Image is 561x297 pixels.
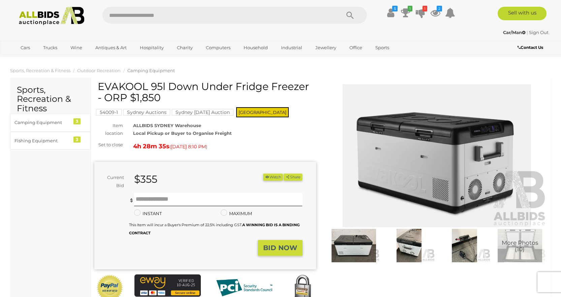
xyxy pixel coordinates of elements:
span: ( ) [169,144,207,149]
div: Item location [89,122,128,138]
img: eWAY Payment Gateway [134,274,201,297]
div: Camping Equipment [14,119,70,126]
a: Sports [371,42,394,53]
a: Trucks [39,42,62,53]
a: Jewellery [311,42,341,53]
button: Watch [263,174,283,181]
a: Office [345,42,367,53]
a: Sydney [DATE] Auction [172,110,233,115]
a: Sports, Recreation & Fitness [10,68,70,73]
a: Camping Equipment [127,68,175,73]
strong: ALLBIDS SYDNEY Warehouse [133,123,201,128]
a: Antiques & Art [91,42,131,53]
a: Household [239,42,272,53]
img: EVAKOOL 95l Down Under Fridge Freezer - ORP $1,850 [326,84,548,227]
label: MAXIMUM [221,210,252,217]
div: Set to close [89,141,128,149]
i: $ [392,6,398,11]
a: Car/Man [503,30,527,35]
h1: EVAKOOL 95l Down Under Fridge Freezer - ORP $1,850 [98,81,314,103]
img: EVAKOOL 95l Down Under Fridge Freezer - ORP $1,850 [328,229,380,262]
a: Sell with us [498,7,547,20]
strong: $355 [134,173,157,185]
div: 3 [73,137,81,143]
strong: Local Pickup or Buyer to Organise Freight [133,130,232,136]
b: A WINNING BID IS A BINDING CONTRACT [129,222,300,235]
a: Computers [201,42,235,53]
a: 1 [401,7,411,19]
li: Watch this item [263,174,283,181]
a: Fishing Equipment 3 [10,132,91,150]
a: Cars [16,42,34,53]
button: BID NOW [258,240,303,256]
mark: Sydney [DATE] Auction [172,109,233,116]
span: More Photos (10) [502,240,538,253]
a: More Photos(10) [494,229,546,262]
a: [GEOGRAPHIC_DATA] [16,53,73,64]
span: [DATE] 8:10 PM [171,144,206,150]
span: [GEOGRAPHIC_DATA] [236,107,289,117]
a: Hospitality [135,42,168,53]
a: Sydney Auctions [123,110,170,115]
h2: Sports, Recreation & Fitness [17,85,84,113]
label: INSTANT [134,210,162,217]
mark: 54009-1 [96,109,122,116]
a: Industrial [277,42,307,53]
a: 54009-1 [96,110,122,115]
a: Sign Out [529,30,549,35]
span: | [527,30,528,35]
img: EVAKOOL 95l Down Under Fridge Freezer - ORP $1,850 [438,229,490,262]
img: EVAKOOL 95l Down Under Fridge Freezer - ORP $1,850 [383,229,435,262]
i: 1 [408,6,412,11]
mark: Sydney Auctions [123,109,170,116]
a: Charity [173,42,197,53]
button: Search [333,7,367,24]
a: $ [386,7,396,19]
a: 2 [430,7,440,19]
strong: Car/Man [503,30,526,35]
div: 3 [73,118,81,124]
i: 1 [423,6,427,11]
img: EVAKOOL 95l Down Under Fridge Freezer - ORP $1,850 [494,229,546,262]
a: Outdoor Recreation [77,68,121,73]
div: Current Bid [94,174,129,189]
strong: BID NOW [263,244,297,252]
b: Contact Us [518,45,543,50]
strong: 4h 28m 35s [133,143,169,150]
button: Share [284,174,302,181]
small: This Item will incur a Buyer's Premium of 22.5% including GST. [129,222,300,235]
div: Fishing Equipment [14,137,70,145]
i: 2 [437,6,442,11]
a: Wine [66,42,87,53]
a: Camping Equipment 3 [10,114,91,131]
img: Allbids.com.au [15,7,88,25]
a: 1 [415,7,426,19]
a: Contact Us [518,44,545,51]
